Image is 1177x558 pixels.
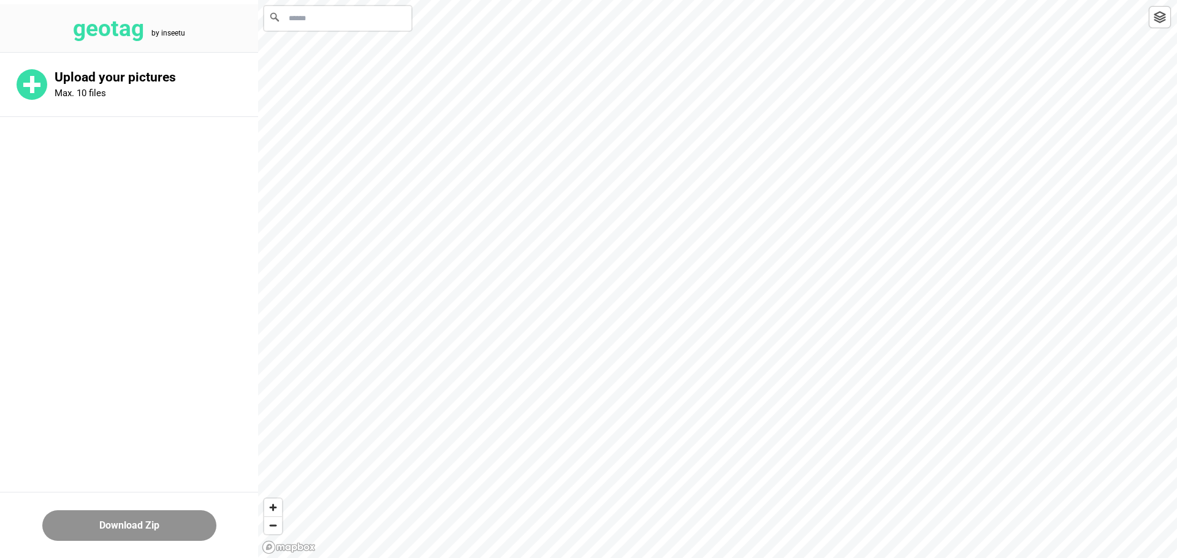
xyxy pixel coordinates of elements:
[1154,11,1166,23] img: toggleLayer
[262,540,316,554] a: Mapbox logo
[55,70,258,85] p: Upload your pictures
[151,29,185,37] tspan: by inseetu
[42,510,216,541] button: Download Zip
[73,15,144,42] tspan: geotag
[264,499,282,516] button: Zoom in
[55,88,106,99] p: Max. 10 files
[264,6,411,31] input: Search
[264,516,282,534] button: Zoom out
